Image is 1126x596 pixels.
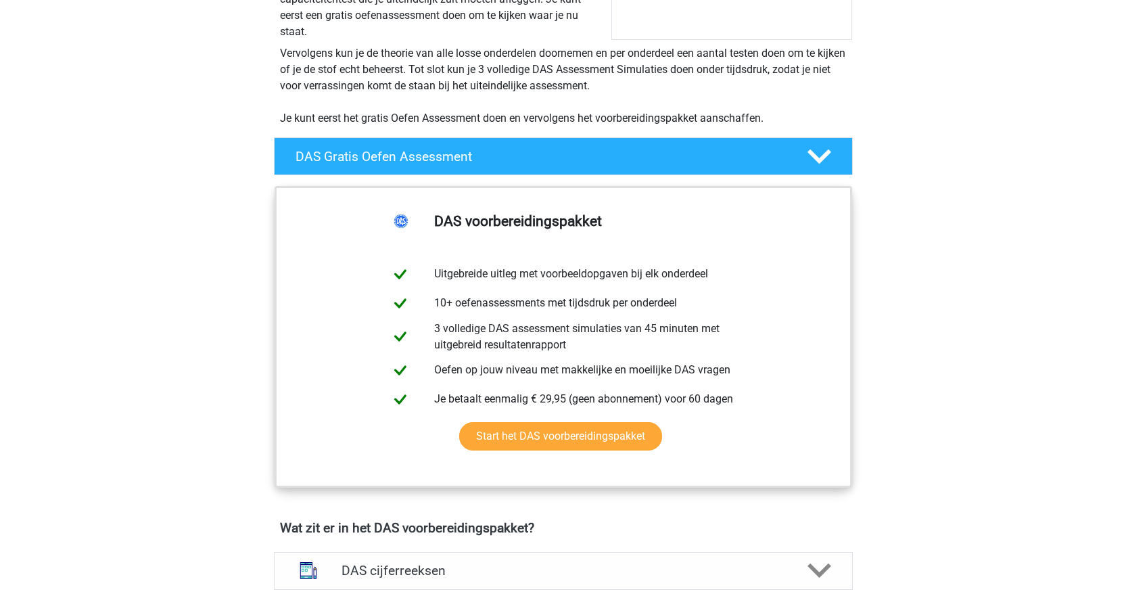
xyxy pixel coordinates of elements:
[268,552,858,590] a: cijferreeksen DAS cijferreeksen
[280,520,847,536] h4: Wat zit er in het DAS voorbereidingspakket?
[296,149,785,164] h4: DAS Gratis Oefen Assessment
[459,422,662,451] a: Start het DAS voorbereidingspakket
[275,45,852,127] div: Vervolgens kun je de theorie van alle losse onderdelen doornemen en per onderdeel een aantal test...
[268,137,858,175] a: DAS Gratis Oefen Assessment
[342,563,784,578] h4: DAS cijferreeksen
[291,553,326,588] img: cijferreeksen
